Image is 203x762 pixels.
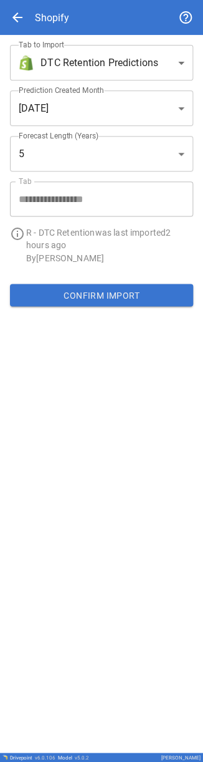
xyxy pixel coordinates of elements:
[10,10,25,25] span: arrow_back
[26,251,193,264] p: By [PERSON_NAME]
[75,755,89,760] span: v 5.0.2
[10,226,25,241] span: info_outline
[35,12,69,24] div: Shopify
[161,755,201,760] div: [PERSON_NAME]
[10,284,193,306] button: Confirm Import
[19,147,24,162] span: 5
[2,754,7,759] img: Drivepoint
[19,39,64,50] label: Tab to Import
[19,101,49,116] span: [DATE]
[19,130,99,141] label: Forecast Length (Years)
[58,755,89,760] div: Model
[19,176,32,186] label: Tab
[35,755,55,760] span: v 6.0.106
[10,755,55,760] div: Drivepoint
[19,85,104,95] label: Prediction Created Month
[26,226,193,251] p: R - DTC Retention was last imported 2 hours ago
[40,55,158,70] span: DTC Retention Predictions
[19,55,34,70] img: brand icon not found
